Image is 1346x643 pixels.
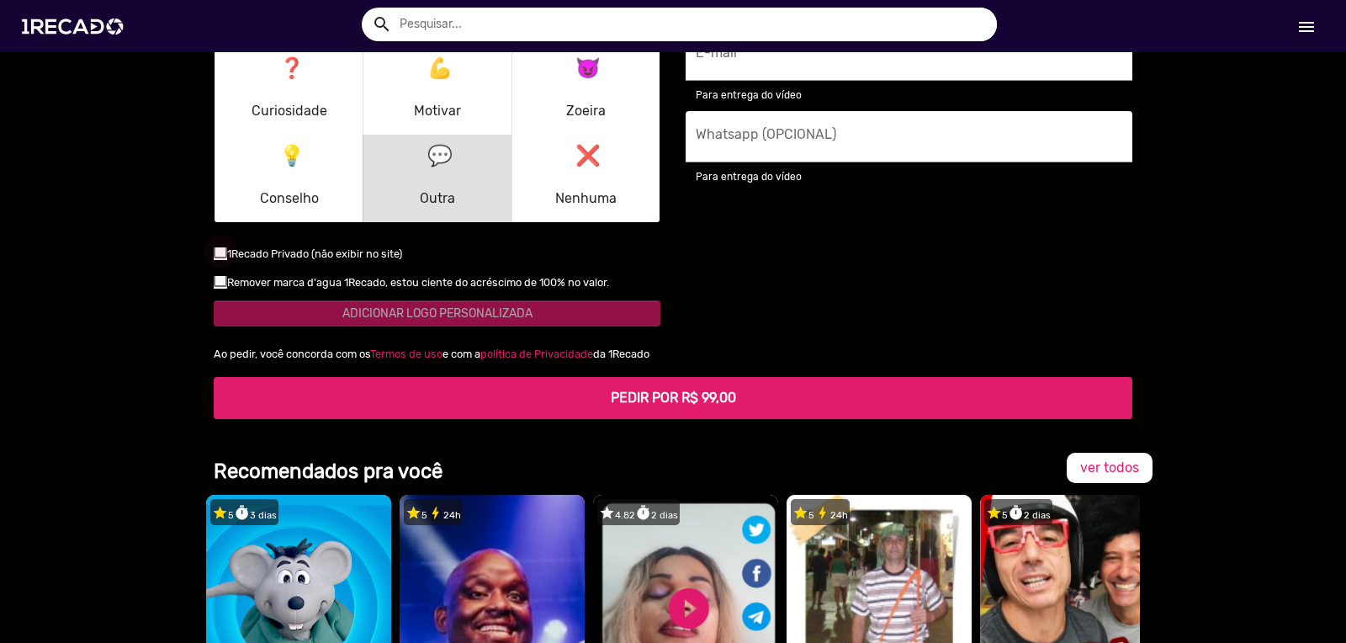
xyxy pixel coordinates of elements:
[227,247,402,260] small: 1Recado Privado (não exibir no site)
[260,138,319,219] p: Conselho
[370,348,442,360] a: Termos de uso
[372,14,392,35] mat-icon: Example home icon
[219,50,359,131] button: Curiosidade
[387,8,997,41] input: Pesquisar...
[1296,17,1317,37] mat-icon: Início
[366,8,395,38] button: Example home icon
[279,142,299,162] mat-icon: 💡
[611,390,736,406] b: PEDIR POR R$ 99,00
[696,88,802,104] mat-hint: Para entrega do vídeo
[696,49,1122,71] input: E-mail
[1080,460,1139,476] span: ver todos
[227,276,609,289] small: Remover marca d'agua 1Recado, estou ciente do acréscimo de 100% no valor.
[427,142,448,162] mat-icon: 💬
[252,50,327,131] p: Curiosidade
[279,55,299,75] mat-icon: ❓
[696,130,1122,152] input: Whatsapp
[516,50,656,131] button: Zoeira
[214,460,442,483] b: Recomendados pra você
[566,50,606,131] p: Zoeira
[367,138,507,219] button: Outra
[696,169,802,186] mat-hint: Para entrega do vídeo
[214,300,660,327] button: ADICIONAR LOGO PERSONALIZADA
[575,142,596,162] mat-icon: ❌
[214,377,1132,419] button: PEDIR POR R$ 99,00
[367,50,507,131] button: Motivar
[414,50,461,131] p: Motivar
[214,348,649,360] span: Ao pedir, você concorda com os e com a da 1Recado
[427,55,448,75] mat-icon: 💪
[219,138,359,219] button: Conselho
[555,138,617,219] p: Nenhuma
[420,138,455,219] p: Outra
[480,348,593,360] a: política de Privacidade
[516,138,656,219] button: Nenhuma
[575,55,596,75] mat-icon: 😈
